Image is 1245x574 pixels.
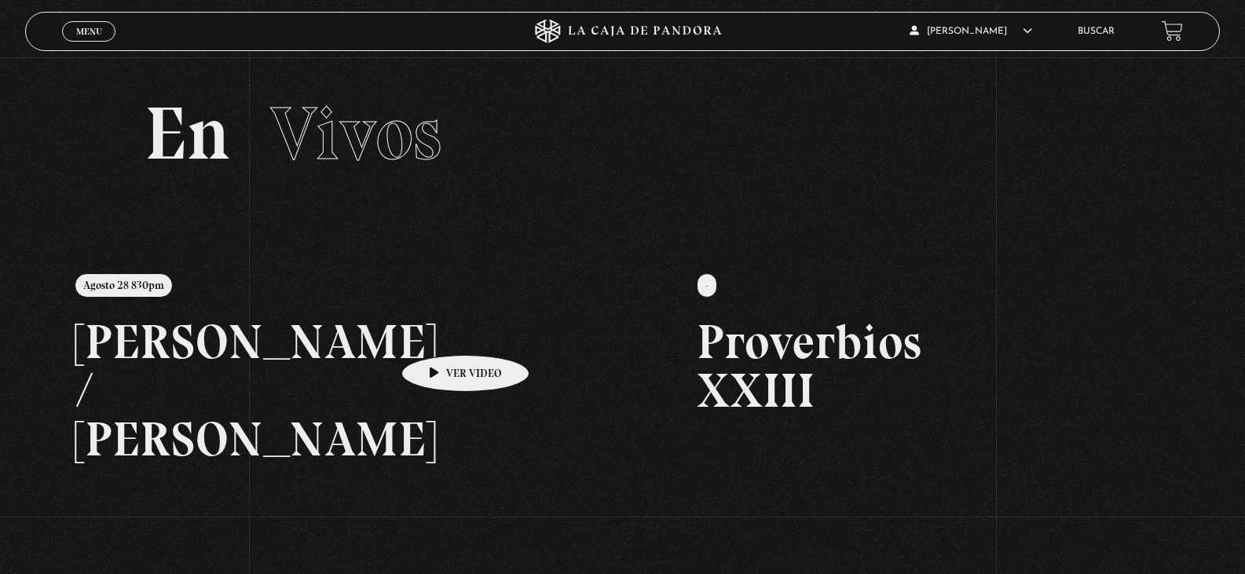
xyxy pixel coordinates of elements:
[71,39,108,50] span: Cerrar
[910,27,1032,36] span: [PERSON_NAME]
[76,27,102,36] span: Menu
[1078,27,1115,36] a: Buscar
[1162,20,1183,42] a: View your shopping cart
[145,97,1100,171] h2: En
[270,89,441,178] span: Vivos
